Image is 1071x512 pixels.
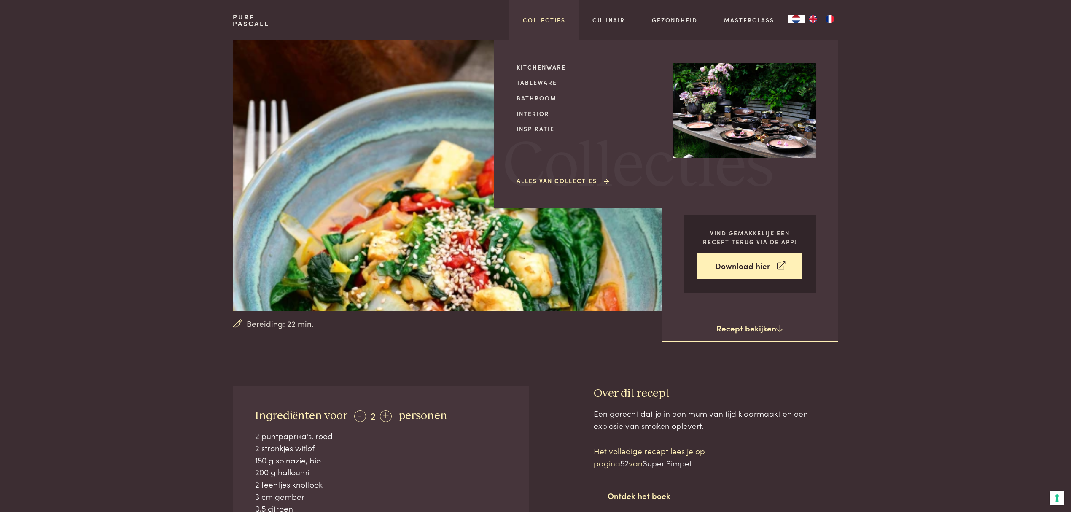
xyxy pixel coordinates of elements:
[724,16,774,24] a: Masterclass
[247,318,314,330] span: Bereiding: 22 min.
[517,94,659,102] a: Bathroom
[255,454,506,466] div: 150 g spinazie, bio
[697,229,802,246] p: Vind gemakkelijk een recept terug via de app!
[517,124,659,133] a: Inspiratie
[517,109,659,118] a: Interior
[1050,491,1064,505] button: Uw voorkeuren voor toestemming voor trackingtechnologieën
[255,478,506,490] div: 2 teentjes knoflook
[805,15,821,23] a: EN
[255,410,347,422] span: Ingrediënten voor
[517,176,611,185] a: Alles van Collecties
[821,15,838,23] a: FR
[697,253,802,279] a: Download hier
[398,410,447,422] span: personen
[255,442,506,454] div: 2 stronkjes witlof
[643,457,691,469] span: Super Simpel
[503,135,774,199] span: Collecties
[255,430,506,442] div: 2 puntpaprika's, rood
[788,15,805,23] div: Language
[673,63,816,158] img: Collecties
[652,16,697,24] a: Gezondheid
[523,16,565,24] a: Collecties
[517,63,659,72] a: Kitchenware
[805,15,838,23] ul: Language list
[233,13,269,27] a: PurePascale
[354,410,366,422] div: -
[592,16,625,24] a: Culinair
[594,386,838,401] h3: Over dit recept
[788,15,805,23] a: NL
[594,483,684,509] a: Ontdek het boek
[380,410,392,422] div: +
[255,490,506,503] div: 3 cm gember
[594,445,737,469] p: Het volledige recept lees je op pagina van
[371,408,376,422] span: 2
[662,315,838,342] a: Recept bekijken
[517,78,659,87] a: Tableware
[788,15,838,23] aside: Language selected: Nederlands
[594,407,838,431] div: Een gerecht dat je in een mum van tijd klaarmaakt en een explosie van smaken oplevert.
[620,457,629,469] span: 52
[255,466,506,478] div: 200 g halloumi
[233,40,684,311] img: Gewokte groenten met halloumi (keto)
